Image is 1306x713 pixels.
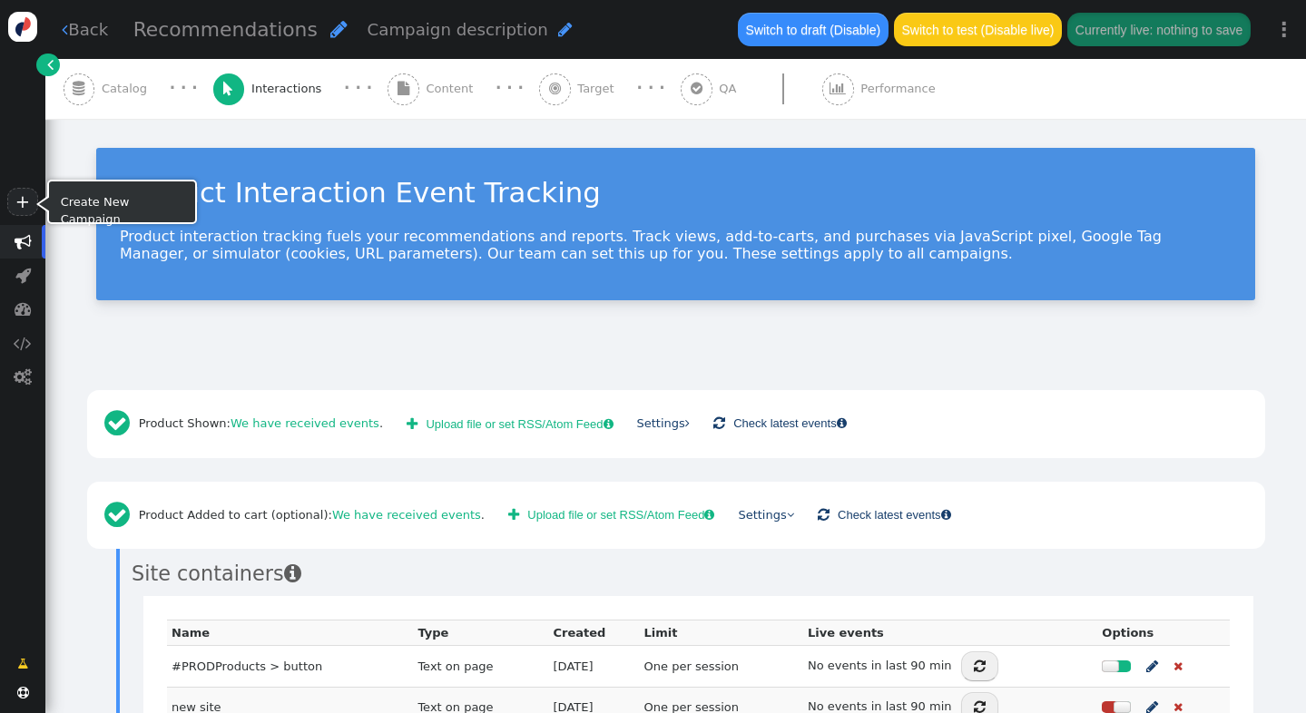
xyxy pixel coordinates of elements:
span: /** Quick Add to Cart for PennStateInd (Miva) */ [24,2,338,15]
span: < [24,2,30,15]
span: body: [24,80,56,93]
div: Product Interaction Event Tracking [120,171,1232,213]
a: + [7,188,38,216]
span: , [534,18,540,31]
span: { mode: [24,31,83,44]
span:  [17,655,28,673]
span:  [508,508,519,522]
span:  [14,368,32,386]
button: Switch to test (Disable live) [894,13,1062,45]
span: 'send' [115,132,154,145]
span: , [109,63,115,76]
a:  [36,54,59,76]
span: (response.statusText) [128,145,265,158]
span: credentials: [24,47,102,60]
span:  [604,418,614,430]
span: No events in last 90 min [808,659,952,672]
span: (value) || [448,100,514,112]
span: { [24,145,30,158]
span: script [36,34,75,47]
span: ( [24,15,30,27]
a:  QA [681,59,822,119]
span: 'Products Removed from cart' [298,18,481,31]
span: "PRODUCT_ID" [481,18,559,31]
span:  [47,55,54,73]
span: , [161,47,167,60]
div: · · · [344,77,372,100]
span: }); [520,100,540,112]
span: ); [24,112,36,125]
th: Created [549,620,640,646]
span: ${internal_id} [115,80,207,93]
span: add_to_cart(products, [115,18,252,31]
span:  [223,82,233,95]
span: 'event' [161,132,206,145]
span: 'function' [232,116,298,129]
span: (self.personyze=self.personyze||[]).push([ [24,18,298,31]
span: </ [24,34,36,47]
span: // --- Safe analytics helper (works with GA4/UA if [36,34,363,47]
span: new [69,145,89,158]
span: , [285,132,291,145]
span:  [1173,660,1183,672]
th: Options [1097,620,1229,646]
span: ( [76,116,83,129]
span: } [24,165,30,178]
span: ` [207,80,213,93]
span: } [24,149,30,161]
span: [DATE] [554,659,594,673]
span: , [154,132,161,145]
span: } [24,96,30,109]
th: Limit [640,620,803,646]
span: > [76,34,83,47]
span: 'include' [102,47,161,60]
span: async [24,18,56,31]
span:  [685,417,690,429]
span: if [63,116,75,129]
span: Campaign description [368,20,548,39]
span: , [122,31,128,44]
a:  Performance [822,59,974,119]
span: "PRODUCT_ID" [455,18,533,31]
span: Interactions [251,80,329,98]
span: Catalog [102,80,154,98]
button: Currently live: nothing to save [1067,13,1250,45]
span: ) { [298,116,318,129]
a: Settings [637,416,690,430]
span: 'cors' [83,31,122,44]
span: throw [30,145,63,158]
span:  [837,417,847,429]
span:  [549,82,561,95]
span:  [1173,701,1183,713]
span: (!response.ok) [89,129,181,142]
span: trackAddToCart = (value) => { [69,51,259,63]
span: 0 [514,100,520,112]
span: window.gtag === [122,83,220,96]
span: try [50,67,70,80]
span: , [350,132,357,145]
span: typeof [83,83,122,96]
a: Check latest events [806,500,963,531]
span:  [558,21,573,38]
th: Type [413,620,548,646]
div: . [332,506,485,524]
span:  [830,82,846,95]
span: ]); [664,18,684,31]
span: > [69,2,75,15]
span:  [704,509,714,521]
span: , [207,132,213,145]
span: /* ignore analytics errors */ [95,165,285,178]
span: Performance [860,80,942,98]
span: ( [76,83,83,96]
span: 'Quantity' [540,18,605,31]
span:  [398,82,409,95]
span: arg [252,18,272,31]
span: script [30,2,69,15]
span: #PRODProducts > button [172,659,322,673]
span: ) { [272,18,292,31]
button: Upload file or set RSS/Atom Feed [395,408,624,439]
